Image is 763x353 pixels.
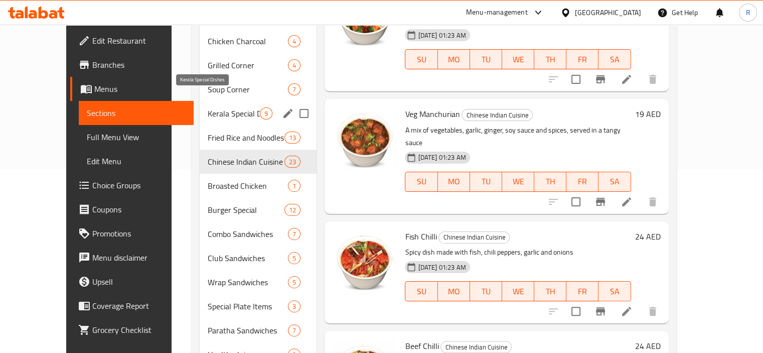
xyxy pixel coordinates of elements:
span: 4 [288,61,300,70]
div: Special Plate Items3 [200,294,317,318]
span: Select to update [565,69,586,90]
span: Menu disclaimer [92,252,186,264]
span: WE [506,174,530,189]
div: Chicken Charcoal [208,35,288,47]
div: Broasted Chicken [208,180,288,192]
span: Sections [87,107,186,119]
div: Chinese Indian Cuisine [462,109,533,121]
span: Kerala Special Dishes [208,107,260,120]
a: Sections [79,101,194,125]
a: Branches [70,53,194,77]
span: Special Plate Items [208,300,288,312]
div: Fried Rice and Noodles13 [200,126,317,150]
div: Kerala Special Dishes9edit [200,101,317,126]
span: Burger Special [208,204,284,216]
div: items [288,324,300,336]
span: [DATE] 01:23 AM [414,263,470,272]
span: 5 [288,278,300,287]
span: Coupons [92,203,186,215]
button: TU [470,49,502,69]
span: 9 [260,109,272,119]
span: TU [474,174,498,189]
button: MO [438,172,470,192]
button: Branch-specific-item [588,67,613,91]
button: MO [438,49,470,69]
span: SA [602,284,627,299]
span: Wrap Sandwiches [208,276,288,288]
a: Edit Restaurant [70,29,194,53]
span: MO [442,52,466,67]
button: TH [534,172,566,192]
span: Choice Groups [92,179,186,191]
span: FR [570,284,594,299]
a: Edit menu item [621,305,633,317]
div: items [288,252,300,264]
div: items [288,228,300,240]
button: FR [566,49,598,69]
div: items [288,83,300,95]
span: MO [442,174,466,189]
button: delete [641,299,665,323]
span: Paratha Sandwiches [208,324,288,336]
span: Coverage Report [92,300,186,312]
span: TH [538,174,562,189]
span: Chinese Indian Cuisine [462,109,532,121]
button: Branch-specific-item [588,299,613,323]
button: TH [534,49,566,69]
span: WE [506,52,530,67]
span: Chinese Indian Cuisine [208,156,284,168]
span: 5 [288,254,300,263]
button: edit [280,106,295,121]
div: items [284,132,300,144]
button: FR [566,281,598,301]
div: Chicken Charcoal4 [200,29,317,53]
span: SU [409,174,433,189]
span: 1 [288,181,300,191]
button: SA [598,172,631,192]
img: Fish Chilli [333,229,397,294]
span: 23 [285,157,300,167]
div: Soup Corner7 [200,77,317,101]
p: Spicy dish made with fish, chili peppers, garlic and onions [405,246,631,259]
div: items [288,180,300,192]
span: 12 [285,205,300,215]
span: Edit Restaurant [92,35,186,47]
span: Veg Manchurian [405,106,460,122]
span: SU [409,284,433,299]
span: Fish Chilli [405,229,436,244]
div: items [284,156,300,168]
div: Paratha Sandwiches7 [200,318,317,342]
p: A mix of vegetables, garlic, ginger, soy sauce and spices, served in a tangy sauce [405,124,631,149]
a: Edit Menu [79,149,194,173]
span: Chinese Indian Cuisine [441,341,511,353]
h6: 24 AED [635,229,661,244]
div: Combo Sandwiches7 [200,222,317,246]
a: Coverage Report [70,294,194,318]
span: FR [570,52,594,67]
button: Branch-specific-item [588,190,613,214]
button: MO [438,281,470,301]
a: Choice Groups [70,173,194,197]
div: items [288,300,300,312]
button: WE [502,281,534,301]
span: FR [570,174,594,189]
span: Upsell [92,276,186,288]
button: delete [641,67,665,91]
h6: 24 AED [635,339,661,353]
span: 4 [288,37,300,46]
div: Club Sandwiches5 [200,246,317,270]
span: Soup Corner [208,83,288,95]
a: Edit menu item [621,196,633,208]
div: items [288,35,300,47]
span: R [745,7,750,18]
span: Promotions [92,227,186,240]
span: TH [538,52,562,67]
div: Wrap Sandwiches5 [200,270,317,294]
div: [GEOGRAPHIC_DATA] [575,7,641,18]
span: SA [602,52,627,67]
span: TU [474,52,498,67]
